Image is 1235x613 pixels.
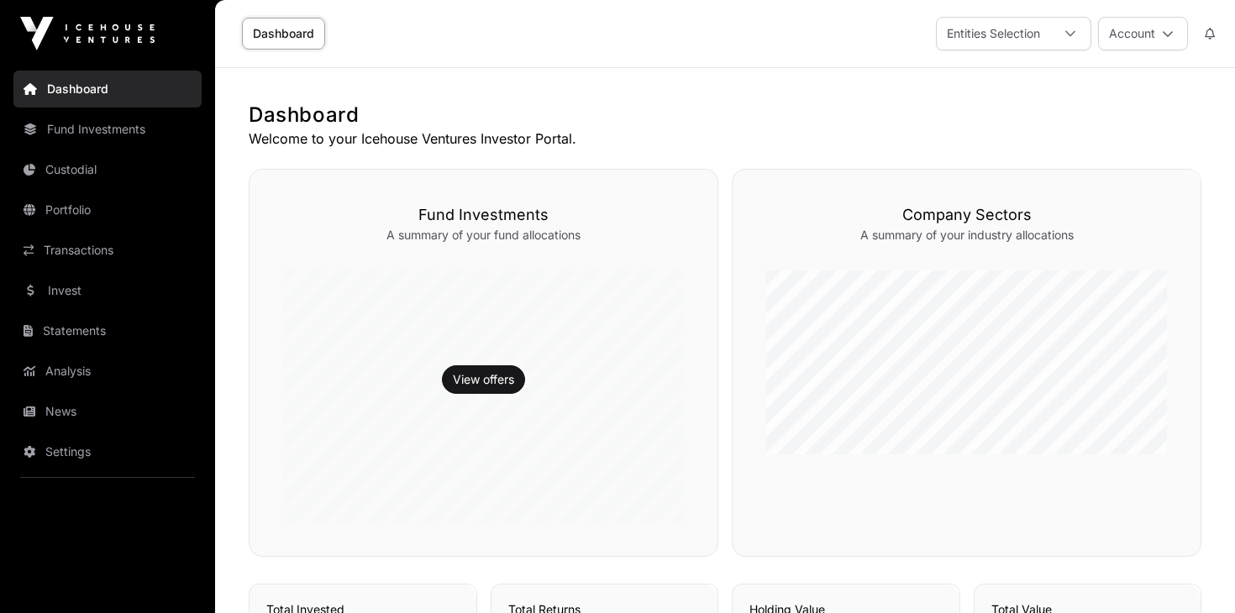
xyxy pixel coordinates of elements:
a: Statements [13,312,202,349]
img: Icehouse Ventures Logo [20,17,155,50]
a: News [13,393,202,430]
h1: Dashboard [249,102,1201,128]
p: A summary of your industry allocations [766,227,1167,244]
a: Dashboard [242,18,325,50]
a: Dashboard [13,71,202,107]
a: View offers [453,371,514,388]
button: Account [1098,17,1188,50]
a: Invest [13,272,202,309]
a: Fund Investments [13,111,202,148]
h3: Company Sectors [766,203,1167,227]
h3: Fund Investments [283,203,684,227]
button: View offers [442,365,525,394]
a: Portfolio [13,191,202,228]
p: A summary of your fund allocations [283,227,684,244]
p: Welcome to your Icehouse Ventures Investor Portal. [249,128,1201,149]
a: Custodial [13,151,202,188]
a: Transactions [13,232,202,269]
a: Analysis [13,353,202,390]
div: Entities Selection [937,18,1050,50]
a: Settings [13,433,202,470]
